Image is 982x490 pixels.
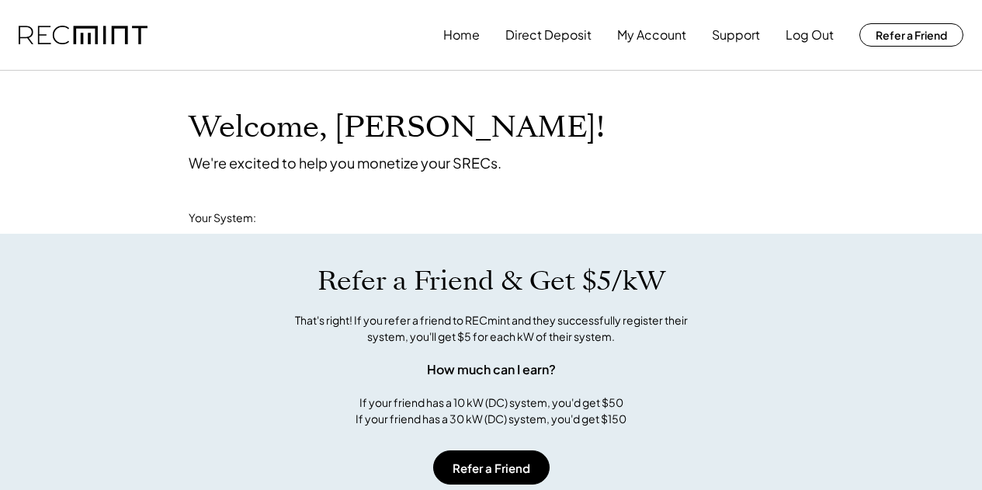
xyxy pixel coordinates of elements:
[712,19,760,50] button: Support
[189,154,501,172] div: We're excited to help you monetize your SRECs.
[189,210,256,226] div: Your System:
[505,19,592,50] button: Direct Deposit
[433,450,550,485] button: Refer a Friend
[786,19,834,50] button: Log Out
[278,312,705,345] div: That's right! If you refer a friend to RECmint and they successfully register their system, you'l...
[427,360,556,379] div: How much can I earn?
[189,109,605,146] h1: Welcome, [PERSON_NAME]!
[617,19,686,50] button: My Account
[19,26,147,45] img: recmint-logotype%403x.png
[859,23,963,47] button: Refer a Friend
[443,19,480,50] button: Home
[356,394,626,427] div: If your friend has a 10 kW (DC) system, you'd get $50 If your friend has a 30 kW (DC) system, you...
[318,265,665,297] h1: Refer a Friend & Get $5/kW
